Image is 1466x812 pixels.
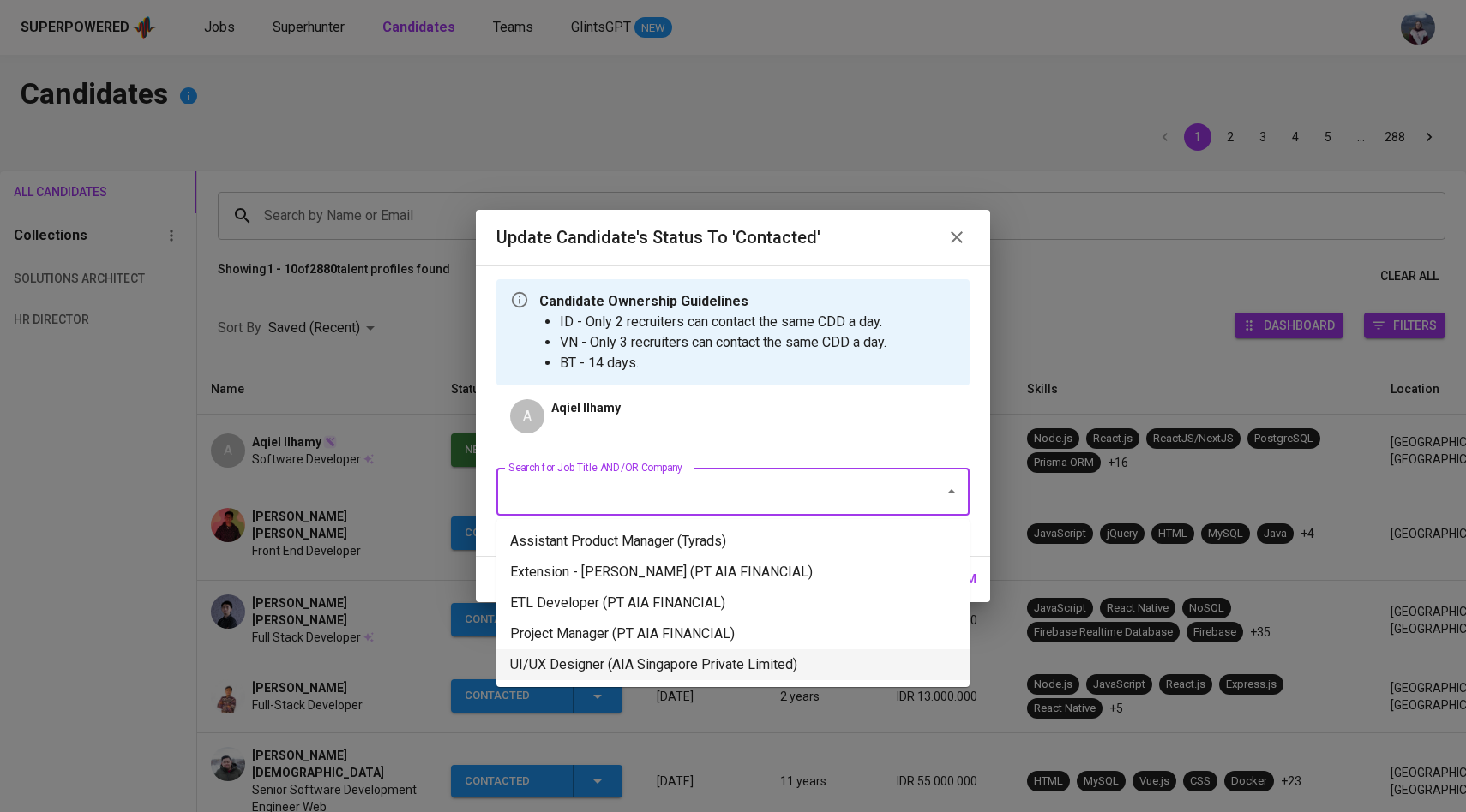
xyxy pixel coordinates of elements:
[560,332,886,353] li: VN - Only 3 recruiters can contact the same CDD a day.
[496,588,970,618] li: ETL Developer (PT AIA FINANCIAL)
[940,480,964,504] button: Close
[510,399,544,433] div: A
[551,399,621,416] p: Aqiel Ilhamy
[496,649,970,680] li: UI/UX Designer (AIA Singapore Private Limited)
[496,224,820,251] h6: Update Candidate's Status to 'Contacted'
[560,353,886,373] li: BT - 14 days.
[496,557,970,588] li: Extension - [PERSON_NAME] (PT AIA FINANCIAL)
[496,526,970,557] li: Assistant Product Manager (Tyrads)
[560,312,886,332] li: ID - Only 2 recruiters can contact the same CDD a day.
[539,291,886,312] p: Candidate Ownership Guidelines
[496,618,970,649] li: Project Manager (PT AIA FINANCIAL)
